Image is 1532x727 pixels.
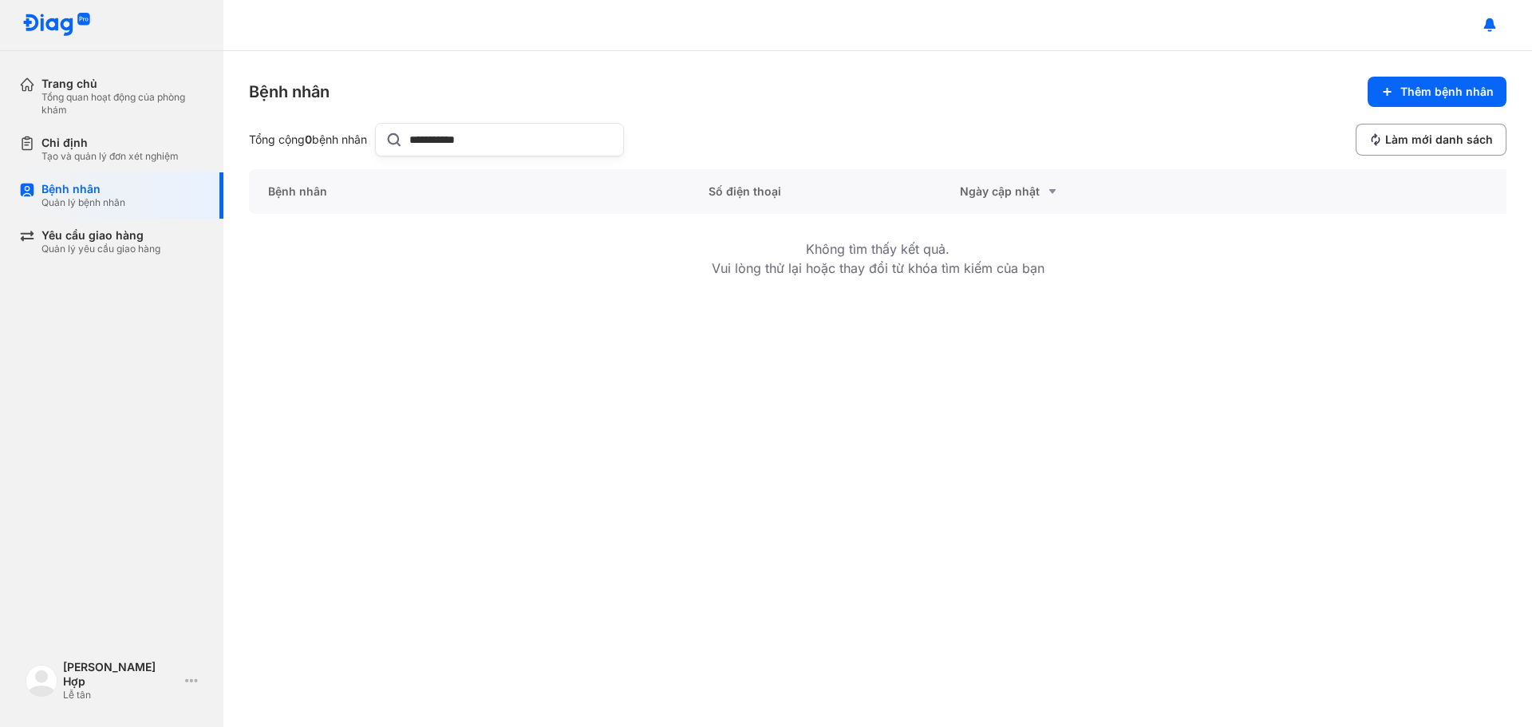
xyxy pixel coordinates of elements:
div: Lễ tân [63,689,179,701]
div: Tổng quan hoạt động của phòng khám [41,91,204,117]
button: Làm mới danh sách [1356,124,1506,156]
div: Trang chủ [41,77,204,91]
div: Số điện thoại [689,169,941,214]
span: Làm mới danh sách [1385,132,1493,147]
div: Tổng cộng bệnh nhân [249,132,369,147]
div: [PERSON_NAME] Hợp [63,660,179,689]
span: 0 [305,132,312,146]
div: Quản lý yêu cầu giao hàng [41,243,160,255]
span: Thêm bệnh nhân [1400,85,1494,99]
div: Bệnh nhân [249,169,689,214]
button: Thêm bệnh nhân [1368,77,1506,107]
div: Quản lý bệnh nhân [41,196,125,209]
div: Yêu cầu giao hàng [41,228,160,243]
div: Bệnh nhân [41,182,125,196]
img: logo [26,665,57,697]
div: Chỉ định [41,136,179,150]
div: Tạo và quản lý đơn xét nghiệm [41,150,179,163]
div: Bệnh nhân [249,81,330,103]
div: Ngày cập nhật [960,182,1173,201]
div: Không tìm thấy kết quả. Vui lòng thử lại hoặc thay đổi từ khóa tìm kiếm của bạn [712,214,1044,303]
img: logo [22,13,91,38]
